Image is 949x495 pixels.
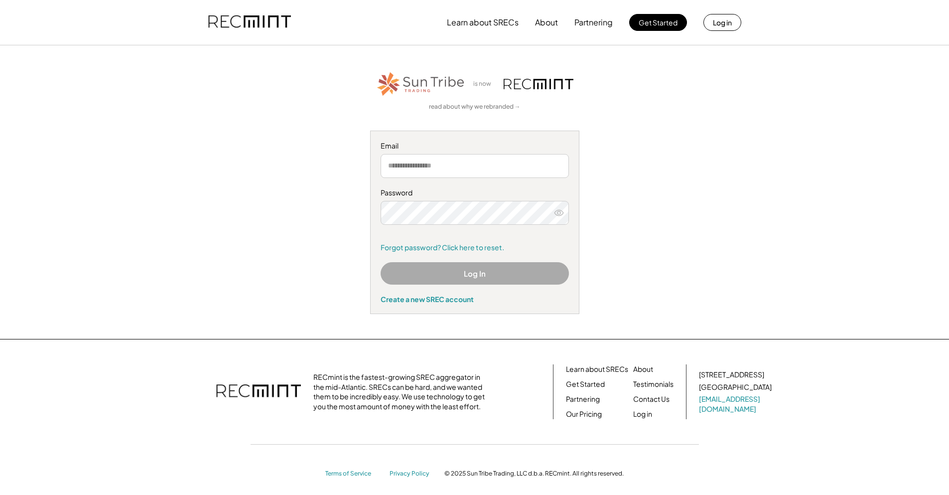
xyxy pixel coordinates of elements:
[208,5,291,39] img: recmint-logotype%403x.png
[633,409,652,419] a: Log in
[447,12,519,32] button: Learn about SRECs
[381,188,569,198] div: Password
[633,394,670,404] a: Contact Us
[699,370,764,380] div: [STREET_ADDRESS]
[633,379,674,389] a: Testimonials
[381,243,569,253] a: Forgot password? Click here to reset.
[633,364,653,374] a: About
[629,14,687,31] button: Get Started
[566,379,605,389] a: Get Started
[325,470,380,478] a: Terms of Service
[216,374,301,409] img: recmint-logotype%403x.png
[429,103,521,111] a: read about why we rebranded →
[381,262,569,285] button: Log In
[381,295,569,304] div: Create a new SREC account
[535,12,558,32] button: About
[390,470,434,478] a: Privacy Policy
[699,382,772,392] div: [GEOGRAPHIC_DATA]
[444,470,624,478] div: © 2025 Sun Tribe Trading, LLC d.b.a. RECmint. All rights reserved.
[703,14,741,31] button: Log in
[574,12,613,32] button: Partnering
[313,372,490,411] div: RECmint is the fastest-growing SREC aggregator in the mid-Atlantic. SRECs can be hard, and we wan...
[504,79,573,89] img: recmint-logotype%403x.png
[566,364,628,374] a: Learn about SRECs
[376,70,466,98] img: STT_Horizontal_Logo%2B-%2BColor.png
[566,394,600,404] a: Partnering
[566,409,602,419] a: Our Pricing
[471,80,499,88] div: is now
[699,394,774,414] a: [EMAIL_ADDRESS][DOMAIN_NAME]
[381,141,569,151] div: Email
